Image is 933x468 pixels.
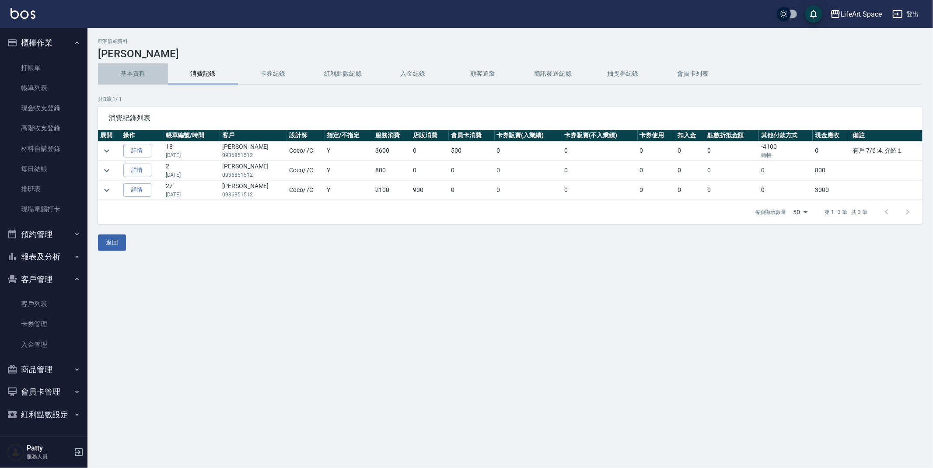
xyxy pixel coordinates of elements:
button: 抽獎券紀錄 [588,63,658,84]
td: 0 [638,181,675,200]
img: Logo [10,8,35,19]
button: expand row [100,144,113,157]
td: 2100 [373,181,411,200]
td: 0 [759,161,813,180]
a: 現金收支登錄 [3,98,84,118]
a: 帳單列表 [3,78,84,98]
td: 0 [705,161,759,180]
button: 客戶管理 [3,268,84,291]
th: 店販消費 [411,130,449,141]
td: Y [325,161,373,180]
td: 2 [164,161,220,180]
a: 打帳單 [3,58,84,78]
td: [PERSON_NAME] [220,181,287,200]
button: 消費記錄 [168,63,238,84]
td: 800 [373,161,411,180]
button: 基本資料 [98,63,168,84]
button: expand row [100,164,113,177]
td: 0 [449,181,495,200]
p: [DATE] [166,151,218,159]
td: 0 [449,161,495,180]
td: [PERSON_NAME] [220,141,287,161]
td: 0 [562,141,638,161]
td: 0 [411,161,449,180]
div: LifeArt Space [841,9,882,20]
th: 卡券使用 [638,130,675,141]
td: 0 [562,181,638,200]
a: 排班表 [3,179,84,199]
h5: Patty [27,444,71,453]
td: 0 [495,161,562,180]
td: 0 [675,141,705,161]
button: 返回 [98,234,126,251]
a: 客戶列表 [3,294,84,314]
button: 會員卡列表 [658,63,728,84]
p: 0936851512 [222,191,285,199]
p: 第 1–3 筆 共 3 筆 [825,208,867,216]
th: 指定/不指定 [325,130,373,141]
td: 3600 [373,141,411,161]
td: 0 [759,181,813,200]
p: 共 3 筆, 1 / 1 [98,95,923,103]
button: 紅利點數設定 [3,403,84,426]
td: 27 [164,181,220,200]
th: 扣入金 [675,130,705,141]
th: 服務消費 [373,130,411,141]
td: 有戶 7/6 :4. 介紹１ [850,141,923,161]
a: 卡券管理 [3,314,84,334]
button: 卡券紀錄 [238,63,308,84]
th: 設計師 [287,130,325,141]
p: 每頁顯示數量 [755,208,786,216]
td: 0 [495,141,562,161]
a: 材料自購登錄 [3,139,84,159]
td: 800 [813,161,850,180]
p: 0936851512 [222,171,285,179]
th: 點數折抵金額 [705,130,759,141]
p: [DATE] [166,191,218,199]
button: 預約管理 [3,223,84,246]
th: 展開 [98,130,121,141]
td: Y [325,181,373,200]
span: 消費紀錄列表 [108,114,912,122]
th: 操作 [121,130,164,141]
td: 0 [562,161,638,180]
td: 18 [164,141,220,161]
p: 轉帳 [761,151,811,159]
th: 備註 [850,130,923,141]
th: 卡券販賣(入業績) [495,130,562,141]
td: 0 [675,161,705,180]
th: 其他付款方式 [759,130,813,141]
td: 0 [813,141,850,161]
th: 會員卡消費 [449,130,495,141]
th: 卡券販賣(不入業績) [562,130,638,141]
a: 入金管理 [3,335,84,355]
button: 商品管理 [3,358,84,381]
td: 500 [449,141,495,161]
button: 顧客追蹤 [448,63,518,84]
td: Y [325,141,373,161]
button: 紅利點數紀錄 [308,63,378,84]
button: 櫃檯作業 [3,31,84,54]
th: 現金應收 [813,130,850,141]
td: 0 [411,141,449,161]
td: 0 [638,161,675,180]
button: 報表及分析 [3,245,84,268]
button: expand row [100,184,113,197]
td: [PERSON_NAME] [220,161,287,180]
td: Coco / /C [287,161,325,180]
td: -4100 [759,141,813,161]
td: 0 [675,181,705,200]
td: Coco / /C [287,181,325,200]
td: 900 [411,181,449,200]
button: save [805,5,822,23]
button: LifeArt Space [827,5,885,23]
a: 每日結帳 [3,159,84,179]
button: 登出 [889,6,923,22]
a: 現場電腦打卡 [3,199,84,219]
td: 0 [705,181,759,200]
img: Person [7,444,24,461]
td: 3000 [813,181,850,200]
a: 詳情 [123,164,151,177]
button: 會員卡管理 [3,381,84,403]
p: 0936851512 [222,151,285,159]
